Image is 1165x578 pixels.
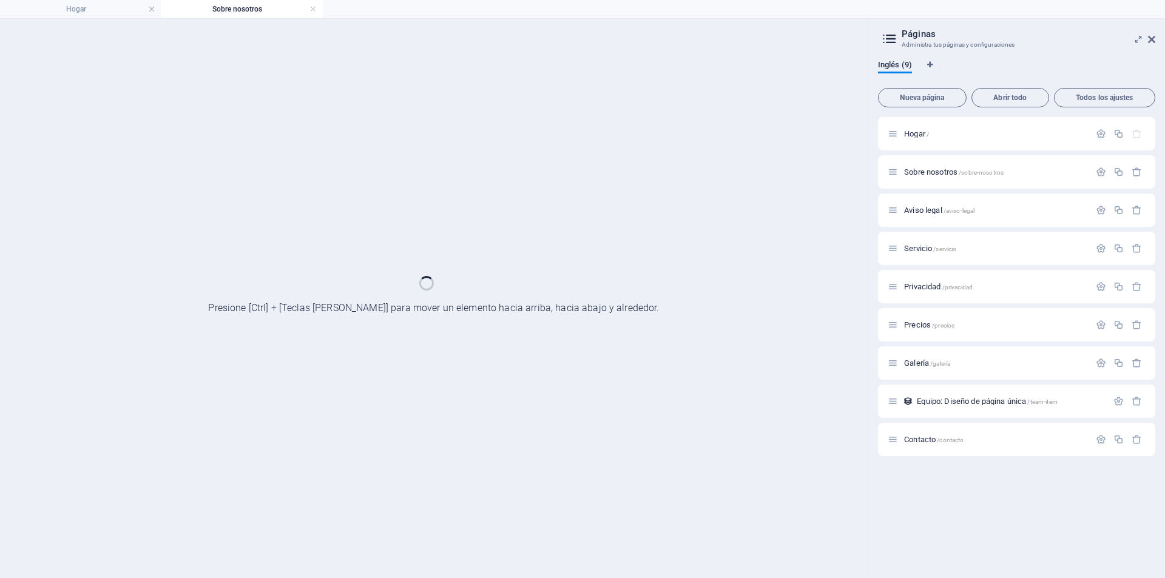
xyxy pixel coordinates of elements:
[900,206,1090,214] div: Aviso legal/aviso-legal
[1132,320,1142,330] div: Eliminar
[993,93,1027,102] font: Abrir todo
[904,320,931,329] font: Precios
[1096,167,1106,177] div: Ajustes
[1132,243,1142,254] div: Eliminar
[1054,88,1155,107] button: Todos los ajustes
[904,206,942,215] font: Aviso legal
[904,206,974,215] span: Haga clic para abrir la página
[903,396,913,406] div: Este diseño se utiliza como plantilla para todos los elementos (por ejemplo, una entrada de blog)...
[1132,129,1142,139] div: La página de inicio no se puede eliminar
[1113,434,1124,445] div: Duplicado
[1113,129,1124,139] div: Duplicado
[1113,358,1124,368] div: Duplicado
[1113,243,1124,254] div: Duplicado
[66,5,86,13] font: Hogar
[904,167,957,176] font: Sobre nosotros
[878,88,967,107] button: Nueva página
[878,60,912,69] font: Inglés (9)
[900,244,1090,252] div: Servicio/servicio
[904,129,929,138] span: Haga clic para abrir la página
[878,60,1155,83] div: Pestañas de idioma
[904,320,954,329] span: Haga clic para abrir la página
[917,397,1026,406] font: Equipo: Diseño de página única
[917,397,1058,406] span: Haga clic para abrir la página
[1132,167,1142,177] div: Eliminar
[1113,281,1124,292] div: Duplicado
[212,5,262,13] font: Sobre nosotros
[1132,396,1142,406] div: Eliminar
[913,397,1107,405] div: Equipo: Diseño de página única/team-item
[930,360,950,367] font: /galería
[904,129,925,138] font: Hogar
[1132,281,1142,292] div: Eliminar
[904,358,950,368] span: Haga clic para abrir la página
[1076,93,1133,102] font: Todos los ajustes
[1096,281,1106,292] div: Ajustes
[1113,320,1124,330] div: Duplicado
[1096,358,1106,368] div: Ajustes
[900,435,1090,443] div: Contacto/contacto
[1096,129,1106,139] div: Ajustes
[904,435,936,444] font: Contacto
[971,88,1049,107] button: Abrir todo
[932,322,954,329] font: /precios
[900,93,944,102] font: Nueva página
[1113,205,1124,215] div: Duplicado
[1096,320,1106,330] div: Ajustes
[1096,205,1106,215] div: Ajustes
[902,29,936,39] font: Páginas
[900,168,1090,176] div: Sobre nosotros/sobre-nosotros
[1132,358,1142,368] div: Eliminar
[900,130,1090,138] div: Hogar/
[1113,396,1124,406] div: Ajustes
[900,321,1090,329] div: Precios/precios
[904,358,929,368] font: Galería
[927,131,929,138] font: /
[904,435,964,444] span: Haga clic para abrir la página
[937,437,964,443] font: /contacto
[1096,434,1106,445] div: Ajustes
[1027,398,1057,405] font: /team-item
[904,282,940,291] font: Privacidad
[904,244,932,253] font: Servicio
[1132,434,1142,445] div: Eliminar
[900,359,1090,367] div: Galería/galería
[904,244,956,253] span: Haga clic para abrir la página
[902,41,1015,48] font: Administra tus páginas y configuraciones
[1132,205,1142,215] div: Eliminar
[944,207,975,214] font: /aviso-legal
[1113,167,1124,177] div: Duplicado
[1096,243,1106,254] div: Ajustes
[904,282,973,291] span: Haga clic para abrir la página
[933,246,956,252] font: /servicio
[942,284,973,291] font: /privacidad
[900,283,1090,291] div: Privacidad/privacidad
[959,169,1004,176] font: /sobre-nosotros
